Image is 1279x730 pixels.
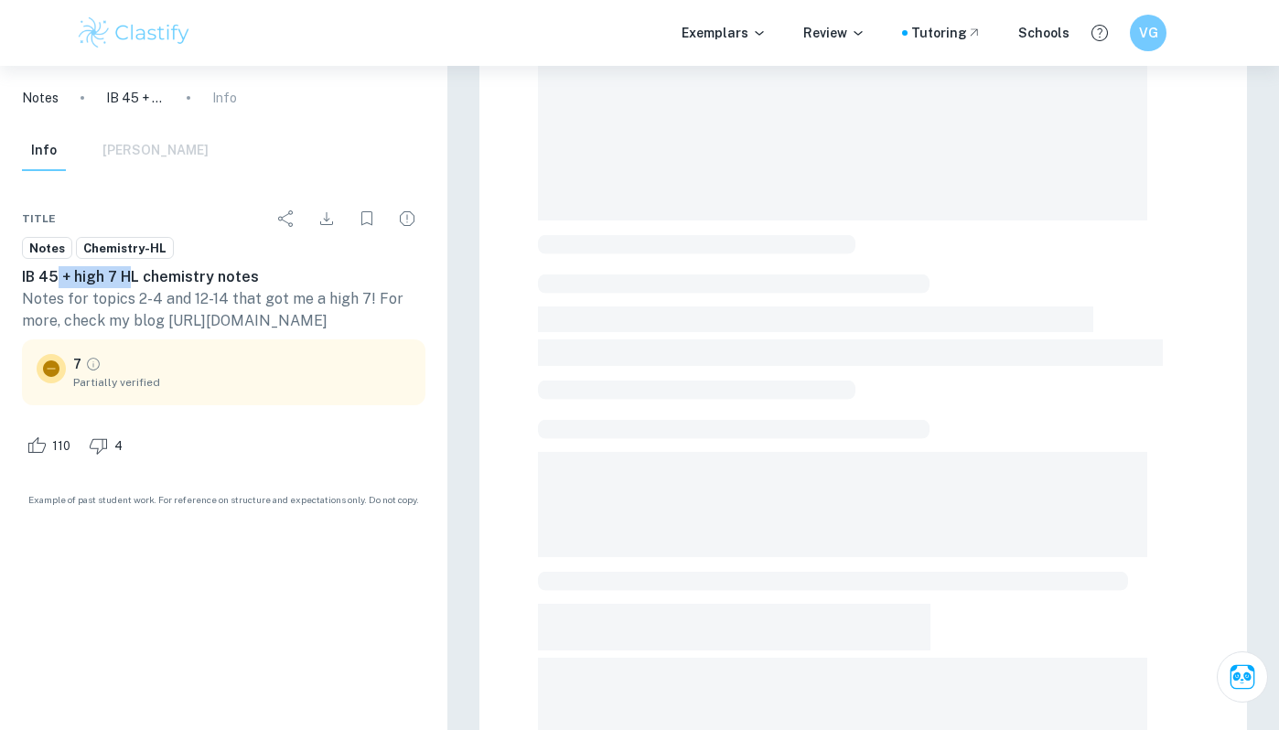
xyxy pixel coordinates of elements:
[22,88,59,108] a: Notes
[104,437,133,456] span: 4
[76,15,192,51] img: Clastify logo
[76,237,174,260] a: Chemistry-HL
[349,200,385,237] div: Bookmark
[803,23,865,43] p: Review
[73,354,81,374] p: 7
[911,23,982,43] a: Tutoring
[1130,15,1166,51] button: VG
[268,200,305,237] div: Share
[106,88,165,108] p: IB 45 + high 7 HL chemistry notes
[22,131,66,171] button: Info
[73,374,411,391] span: Partially verified
[42,437,81,456] span: 110
[1084,17,1115,48] button: Help and Feedback
[22,288,425,332] p: Notes for topics 2-4 and 12-14 that got me a high 7! For more, check my blog [URL][DOMAIN_NAME]
[22,493,425,507] span: Example of past student work. For reference on structure and expectations only. Do not copy.
[22,431,81,460] div: Like
[1217,651,1268,703] button: Ask Clai
[1018,23,1069,43] a: Schools
[85,356,102,372] a: Grade partially verified
[22,237,72,260] a: Notes
[389,200,425,237] div: Report issue
[22,210,56,227] span: Title
[84,431,133,460] div: Dislike
[1138,23,1159,43] h6: VG
[212,88,237,108] p: Info
[23,240,71,258] span: Notes
[308,200,345,237] div: Download
[77,240,173,258] span: Chemistry-HL
[22,266,425,288] h6: IB 45 + high 7 HL chemistry notes
[682,23,767,43] p: Exemplars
